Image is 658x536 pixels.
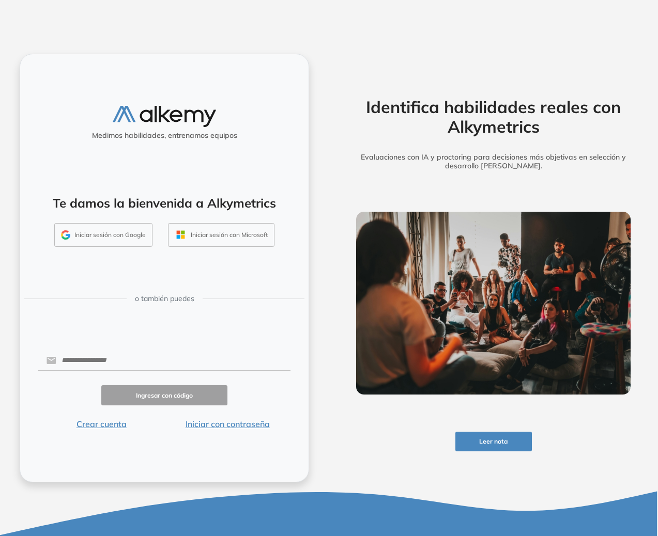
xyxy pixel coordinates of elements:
button: Leer nota [455,432,532,452]
h5: Evaluaciones con IA y proctoring para decisiones más objetivas en selección y desarrollo [PERSON_... [341,153,647,170]
h4: Te damos la bienvenida a Alkymetrics [34,196,295,211]
button: Iniciar con contraseña [164,418,290,430]
img: logo-alkemy [113,106,216,127]
h2: Identifica habilidades reales con Alkymetrics [341,97,647,137]
img: img-more-info [356,212,631,395]
span: o también puedes [135,293,194,304]
img: OUTLOOK_ICON [175,229,187,241]
button: Ingresar con código [101,385,227,405]
img: GMAIL_ICON [61,230,70,240]
iframe: Chat Widget [606,486,658,536]
button: Iniciar sesión con Microsoft [168,223,274,247]
button: Crear cuenta [38,418,164,430]
button: Iniciar sesión con Google [54,223,152,247]
h5: Medimos habilidades, entrenamos equipos [24,131,304,140]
